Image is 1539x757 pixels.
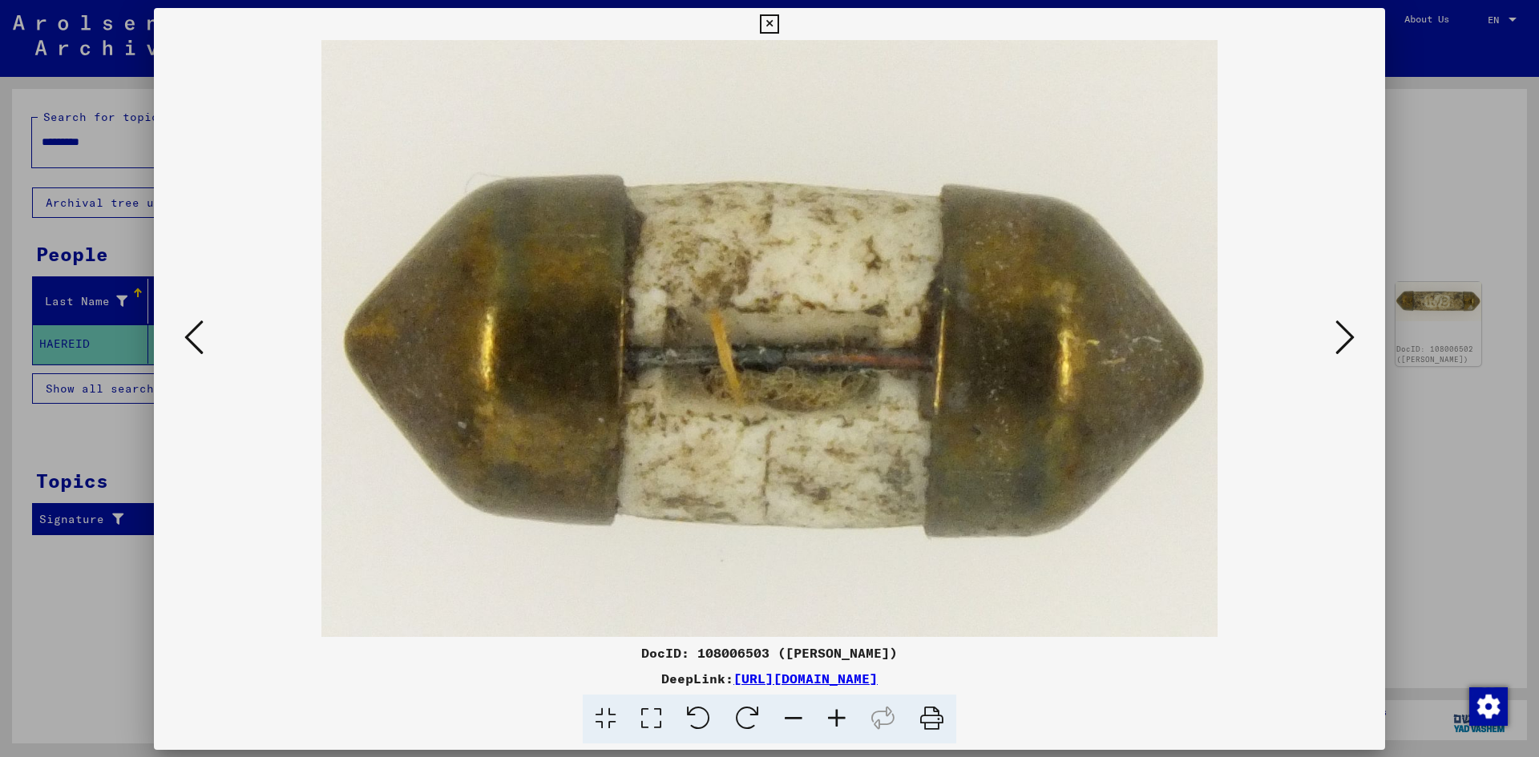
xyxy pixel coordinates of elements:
[1469,687,1508,726] img: Change consent
[154,643,1385,662] div: DocID: 108006503 ([PERSON_NAME])
[154,669,1385,688] div: DeepLink:
[208,40,1331,637] img: 002.jpg
[1468,687,1507,725] div: Change consent
[733,670,878,687] a: [URL][DOMAIN_NAME]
